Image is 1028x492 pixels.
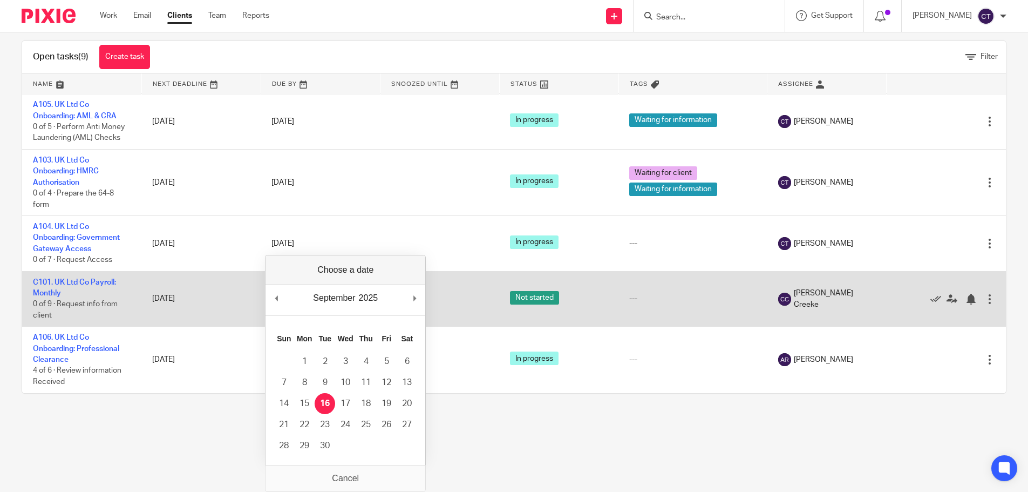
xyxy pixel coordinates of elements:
[141,150,261,216] td: [DATE]
[629,166,697,180] span: Waiting for client
[33,190,114,208] span: 0 of 4 · Prepare the 64-8 form
[376,351,397,372] button: 5
[141,94,261,150] td: [DATE]
[277,334,291,343] abbr: Sunday
[315,414,335,435] button: 23
[33,157,99,186] a: A103. UK Ltd Co Onboarding: HMRC Authorisation
[271,179,294,186] span: [DATE]
[629,113,717,127] span: Waiting for information
[930,293,947,304] a: Mark as done
[141,271,261,327] td: [DATE]
[294,372,315,393] button: 8
[794,288,876,310] span: [PERSON_NAME] Creeke
[294,435,315,456] button: 29
[356,372,376,393] button: 11
[510,352,559,365] span: In progress
[141,327,261,393] td: [DATE]
[629,293,756,304] div: ---
[981,53,998,60] span: Filter
[391,81,448,87] span: Snoozed Until
[401,334,413,343] abbr: Saturday
[33,279,116,297] a: C101. UK Ltd Co Payroll: Monthly
[318,334,331,343] abbr: Tuesday
[794,116,853,127] span: [PERSON_NAME]
[22,9,76,23] img: Pixie
[655,13,752,23] input: Search
[271,240,294,247] span: [DATE]
[33,367,121,386] span: 4 of 6 · Review information Received
[274,393,294,414] button: 14
[271,290,282,306] button: Previous Month
[335,393,356,414] button: 17
[977,8,995,25] img: svg%3E
[376,372,397,393] button: 12
[510,81,537,87] span: Status
[33,101,117,119] a: A105. UK Ltd Co Onboarding: AML & CRA
[33,223,120,253] a: A104. UK Ltd Co Onboarding: Government Gateway Access
[794,354,853,365] span: [PERSON_NAME]
[778,293,791,306] img: svg%3E
[510,113,559,127] span: In progress
[133,10,151,21] a: Email
[33,334,119,363] a: A106. UK Ltd Co Onboarding: Professional Clearance
[99,45,150,69] a: Create task
[397,372,417,393] button: 13
[271,118,294,125] span: [DATE]
[208,10,226,21] a: Team
[382,334,391,343] abbr: Friday
[630,81,648,87] span: Tags
[33,51,88,63] h1: Open tasks
[397,414,417,435] button: 27
[297,334,312,343] abbr: Monday
[409,290,420,306] button: Next Month
[794,238,853,249] span: [PERSON_NAME]
[33,256,112,264] span: 0 of 7 · Request Access
[242,10,269,21] a: Reports
[356,351,376,372] button: 4
[510,291,559,305] span: Not started
[629,354,756,365] div: ---
[294,414,315,435] button: 22
[629,183,717,196] span: Waiting for information
[356,414,376,435] button: 25
[335,414,356,435] button: 24
[274,372,294,393] button: 7
[794,177,853,188] span: [PERSON_NAME]
[335,372,356,393] button: 10
[78,52,88,61] span: (9)
[913,10,972,21] p: [PERSON_NAME]
[141,216,261,272] td: [DATE]
[778,176,791,189] img: svg%3E
[315,435,335,456] button: 30
[356,393,376,414] button: 18
[357,290,380,306] div: 2025
[294,393,315,414] button: 15
[629,238,756,249] div: ---
[778,115,791,128] img: svg%3E
[311,290,357,306] div: September
[376,414,397,435] button: 26
[335,351,356,372] button: 3
[294,351,315,372] button: 1
[33,301,118,320] span: 0 of 9 · Request info from client
[33,123,125,142] span: 0 of 5 · Perform Anti Money Laundering (AML) Checks
[274,435,294,456] button: 28
[510,235,559,249] span: In progress
[274,414,294,435] button: 21
[315,393,335,414] button: 16
[315,351,335,372] button: 2
[359,334,373,343] abbr: Thursday
[338,334,353,343] abbr: Wednesday
[778,237,791,250] img: svg%3E
[778,353,791,366] img: svg%3E
[100,10,117,21] a: Work
[376,393,397,414] button: 19
[510,174,559,188] span: In progress
[397,393,417,414] button: 20
[397,351,417,372] button: 6
[167,10,192,21] a: Clients
[315,372,335,393] button: 9
[811,12,853,19] span: Get Support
